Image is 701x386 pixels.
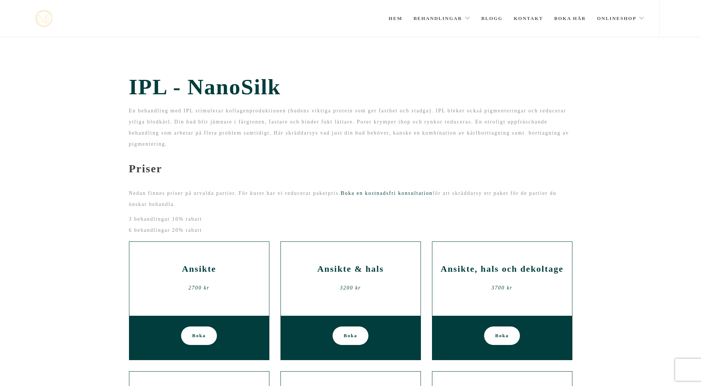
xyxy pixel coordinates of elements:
[495,326,509,345] span: Boka
[35,10,52,27] img: mjstudio
[35,10,52,27] a: mjstudio mjstudio mjstudio
[344,326,357,345] span: Boka
[129,162,162,175] b: Priser
[135,264,263,274] h2: Ansikte
[129,150,133,162] span: -
[129,188,572,210] p: Nedan finnes priser på utvalda partier. För kurer har vi reducerat paketpris. för att skräddarsy ...
[341,190,433,196] a: Boka en kostnadsfri konsultation
[333,326,368,345] a: Boka
[129,74,572,100] span: IPL - NanoSilk
[438,264,566,274] h2: Ansikte, hals och dekoltage
[286,264,415,274] h2: Ansikte & hals
[286,282,415,294] div: 3200 kr
[192,326,206,345] span: Boka
[438,282,566,294] div: 3700 kr
[484,326,520,345] a: Boka
[135,282,263,294] div: 2700 kr
[129,105,572,150] p: En behandling med IPL stimulerar kollagenproduktionen (hudens viktiga protein som ger fasthet och...
[129,214,572,236] p: 3 behandlingar 10% rabatt 6 behandlingar 20% rabatt
[181,326,217,345] a: Boka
